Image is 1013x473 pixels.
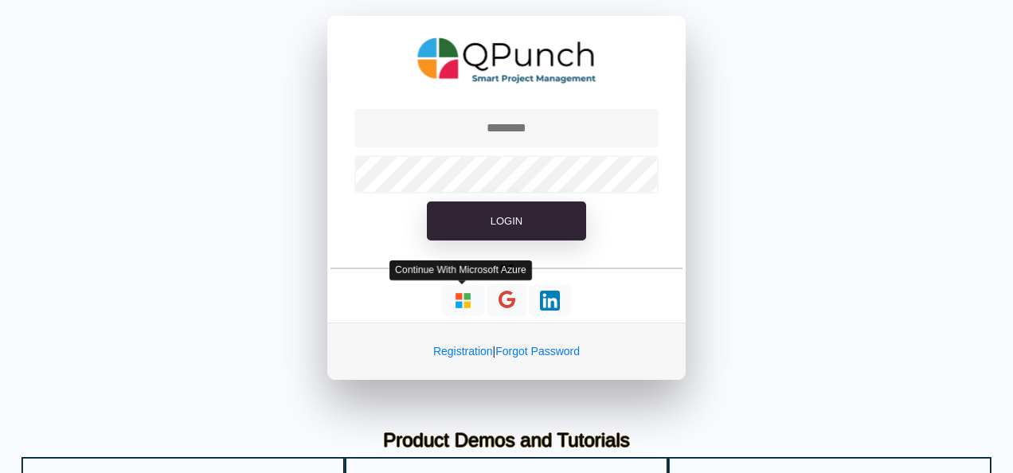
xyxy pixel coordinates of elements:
[529,285,571,316] button: Continue With LinkedIn
[33,429,980,452] h3: Product Demos and Tutorials
[495,345,580,358] a: Forgot Password
[487,284,526,317] button: Continue With Google
[427,201,586,241] button: Login
[433,345,493,358] a: Registration
[327,322,686,380] div: |
[491,215,522,227] span: Login
[453,291,473,311] img: Loading...
[389,260,532,280] div: Continue With Microsoft Azure
[540,291,560,311] img: Loading...
[417,32,596,89] img: QPunch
